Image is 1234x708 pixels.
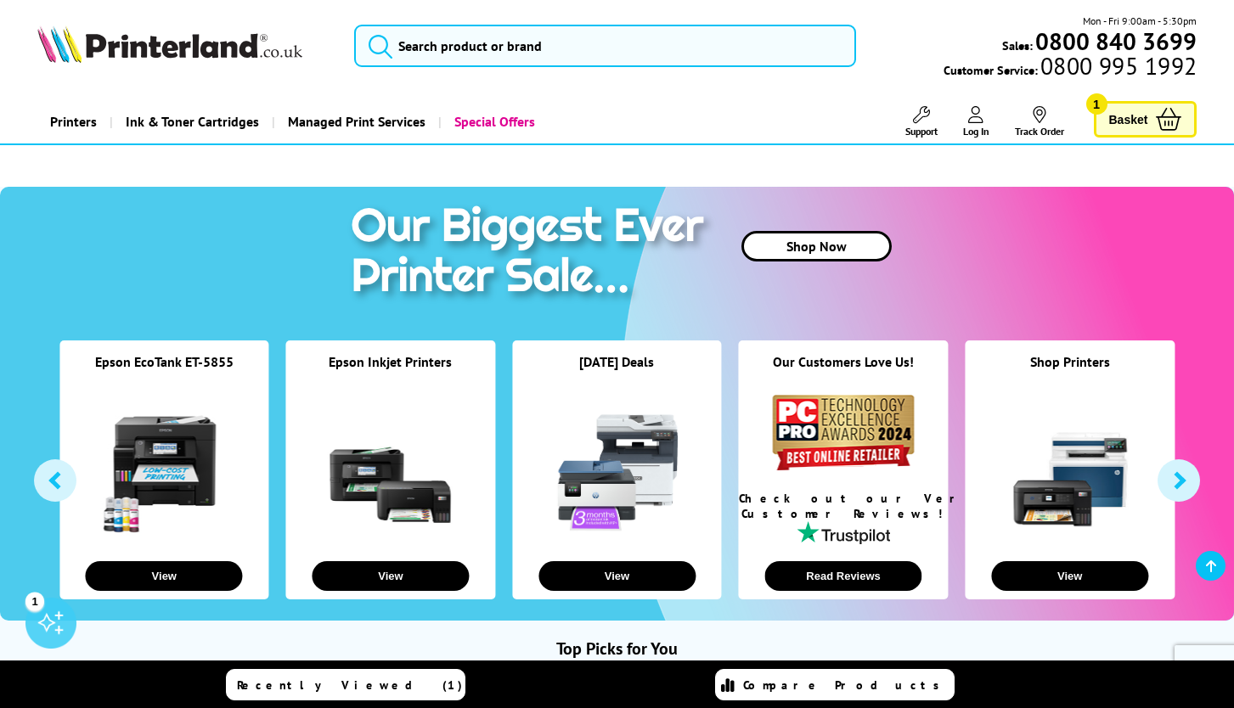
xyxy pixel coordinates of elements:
a: Printers [37,100,110,143]
button: View [86,561,243,591]
a: 0800 840 3699 [1033,33,1197,49]
a: Shop Now [741,231,892,261]
button: View [312,561,469,591]
div: Check out our Verified Customer Reviews! [739,491,949,521]
span: Customer Service: [944,58,1197,78]
span: 1 [1086,93,1107,115]
a: Support [905,106,938,138]
a: Recently Viewed (1) [226,669,465,700]
span: Sales: [1002,37,1033,53]
span: Mon - Fri 9:00am - 5:30pm [1083,13,1197,29]
span: 0800 995 1992 [1038,58,1197,74]
a: Special Offers [438,100,548,143]
div: Our Customers Love Us! [739,353,949,391]
span: Recently Viewed (1) [237,677,463,693]
a: Printerland Logo [37,25,333,66]
span: Ink & Toner Cartridges [126,100,259,143]
a: Track Order [1015,106,1064,138]
div: 1 [25,592,44,610]
input: Search product or brand [354,25,856,67]
span: Basket [1109,108,1148,131]
img: Printerland Logo [37,25,302,63]
span: Log In [963,125,989,138]
a: Managed Print Services [272,100,438,143]
a: Epson Inkjet Printers [329,353,452,370]
a: Basket 1 [1094,101,1197,138]
div: Shop Printers [965,353,1175,391]
a: Ink & Toner Cartridges [110,100,272,143]
a: Log In [963,106,989,138]
button: Read Reviews [765,561,922,591]
img: printer sale [342,187,721,320]
b: 0800 840 3699 [1035,25,1197,57]
a: Compare Products [715,669,955,700]
button: View [538,561,696,591]
span: Support [905,125,938,138]
a: Epson EcoTank ET-5855 [95,353,234,370]
div: [DATE] Deals [512,353,722,391]
button: View [991,561,1148,591]
span: Compare Products [743,677,949,693]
